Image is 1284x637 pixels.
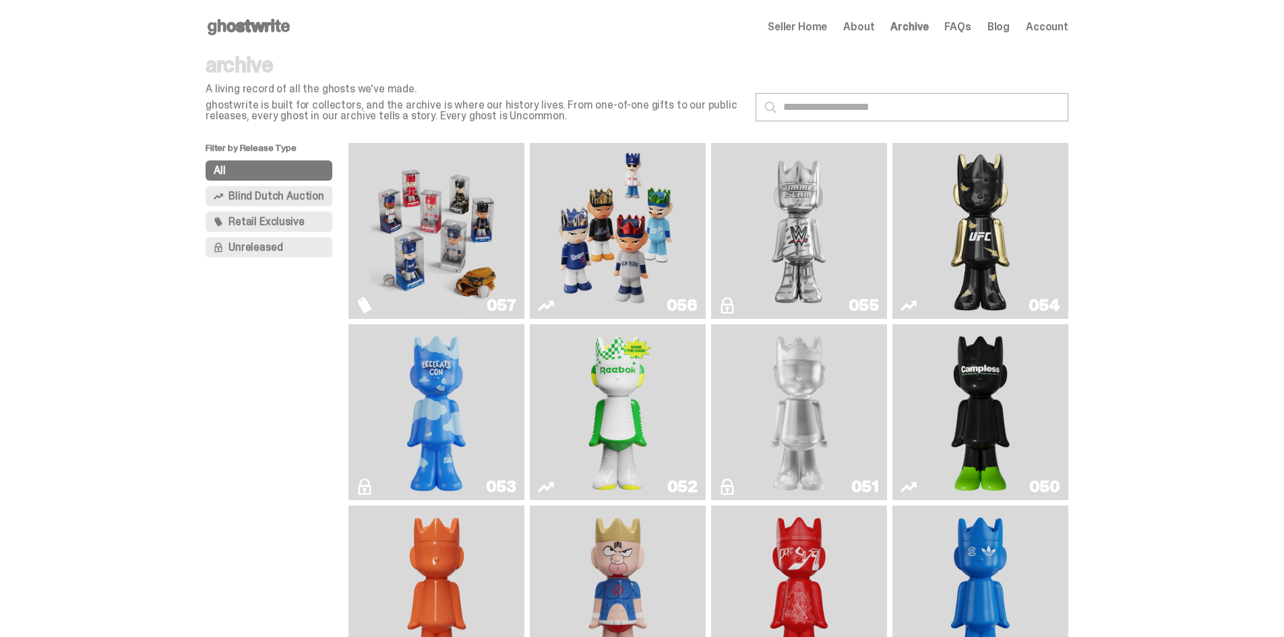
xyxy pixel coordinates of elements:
p: archive [206,54,745,75]
img: Game Face (2025) [370,148,502,313]
div: 053 [486,479,516,495]
img: ghooooost [401,330,472,495]
a: About [843,22,874,32]
div: 056 [667,297,698,313]
button: All [206,160,332,181]
p: A living record of all the ghosts we've made. [206,84,745,94]
a: Game Face (2025) [357,148,516,313]
img: Campless [945,330,1016,495]
div: 051 [851,479,879,495]
button: Retail Exclusive [206,212,332,232]
span: Unreleased [228,242,282,253]
img: Game Face (2025) [551,148,683,313]
a: LLLoyalty [719,330,879,495]
a: Court Victory [538,330,698,495]
a: Ruby [900,148,1060,313]
p: ghostwrite is built for collectors, and the archive is where our history lives. From one-of-one g... [206,100,745,121]
div: 054 [1029,297,1060,313]
div: 055 [849,297,879,313]
img: Ruby [945,148,1016,313]
a: Archive [890,22,928,32]
a: ghooooost [357,330,516,495]
a: Blog [987,22,1010,32]
img: I Was There SummerSlam [733,148,865,313]
a: Seller Home [768,22,827,32]
a: Campless [900,330,1060,495]
span: Blind Dutch Auction [228,191,324,202]
button: Blind Dutch Auction [206,186,332,206]
a: FAQs [944,22,971,32]
a: Account [1026,22,1068,32]
div: 057 [487,297,516,313]
span: Retail Exclusive [228,216,304,227]
button: Unreleased [206,237,332,257]
a: Game Face (2025) [538,148,698,313]
div: 050 [1029,479,1060,495]
div: 052 [667,479,698,495]
a: I Was There SummerSlam [719,148,879,313]
img: LLLoyalty [764,330,835,495]
p: Filter by Release Type [206,143,348,160]
span: All [214,165,226,176]
img: Court Victory [582,330,654,495]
